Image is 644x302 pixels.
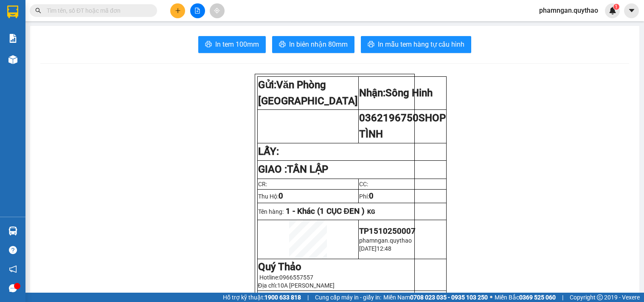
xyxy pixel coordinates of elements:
td: Phí: [358,189,446,203]
span: 0 [278,191,283,201]
span: phamngan.quythao [532,5,605,16]
strong: 0369 525 060 [519,294,556,301]
span: 10A [PERSON_NAME] [277,282,335,289]
img: solution-icon [8,34,17,43]
span: | [562,293,563,302]
button: file-add [190,3,205,18]
img: warehouse-icon [8,55,17,64]
img: logo-vxr [7,6,18,18]
strong: Quý Thảo [258,261,301,273]
td: CC: [358,179,446,189]
span: Hỗ trợ kỹ thuật: [223,293,301,302]
span: printer [205,41,212,49]
strong: 0708 023 035 - 0935 103 250 [410,294,488,301]
td: Thu Hộ: [257,189,358,203]
span: Hotline: [259,274,313,281]
span: notification [9,265,17,273]
span: KG [367,208,375,215]
input: Tìm tên, số ĐT hoặc mã đơn [47,6,147,15]
strong: GIAO : [258,163,328,175]
span: Văn Phòng [GEOGRAPHIC_DATA] [258,79,358,107]
span: 0966557557 [279,274,313,281]
button: printerIn biên nhận 80mm [272,36,354,53]
img: warehouse-icon [8,226,17,235]
button: aim [210,3,225,18]
span: file-add [194,8,200,14]
span: ⚪️ [490,296,492,299]
button: plus [170,3,185,18]
span: aim [214,8,220,14]
span: 12:48 [377,245,391,252]
strong: Gửi: [258,79,358,107]
strong: Nhận: [359,87,433,99]
strong: 1900 633 818 [264,294,301,301]
span: message [9,284,17,292]
span: Địa chỉ: [258,282,335,289]
td: Phát triển bởi [DOMAIN_NAME] [257,291,446,302]
button: printerIn tem 100mm [198,36,266,53]
span: copyright [597,294,603,300]
span: 0 [369,191,374,201]
span: In mẫu tem hàng tự cấu hình [378,39,464,50]
span: printer [279,41,286,49]
span: phamngan.quythao [359,237,412,244]
span: TÂN LẬP [287,163,328,175]
td: CR: [257,179,358,189]
span: [DATE] [359,245,377,252]
span: 1 [615,4,618,10]
span: | [307,293,309,302]
span: Sông Hinh [385,87,433,99]
span: In tem 100mm [215,39,259,50]
span: Cung cấp máy in - giấy in: [315,293,381,302]
span: TP1510250007 [359,226,416,236]
span: caret-down [628,7,636,14]
span: Miền Bắc [495,293,556,302]
span: question-circle [9,246,17,254]
span: printer [368,41,374,49]
p: Tên hàng: [258,207,446,216]
span: search [35,8,41,14]
img: icon-new-feature [609,7,616,14]
button: caret-down [624,3,639,18]
button: printerIn mẫu tem hàng tự cấu hình [361,36,471,53]
span: Miền Nam [383,293,488,302]
strong: LẤY: [258,145,279,157]
span: In biên nhận 80mm [289,39,348,50]
span: plus [175,8,181,14]
span: 0362196750 [359,112,446,140]
span: 1 - Khác (1 CỤC ĐEN ) [286,207,365,216]
sup: 1 [613,4,619,10]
